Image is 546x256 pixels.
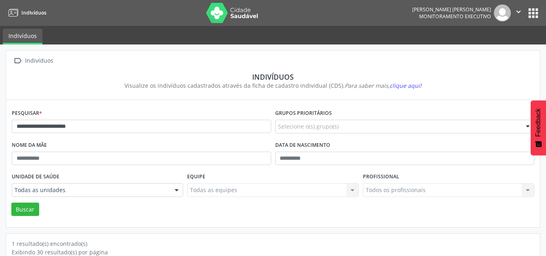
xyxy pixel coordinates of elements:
[494,4,511,21] img: img
[531,100,546,155] button: Feedback - Mostrar pesquisa
[187,171,205,183] label: Equipe
[12,107,42,120] label: Pesquisar
[514,7,523,16] i: 
[412,6,491,13] div: [PERSON_NAME] [PERSON_NAME]
[275,139,330,152] label: Data de nascimento
[23,55,55,67] div: Indivíduos
[12,239,534,248] div: 1 resultado(s) encontrado(s)
[3,29,42,44] a: Indivíduos
[17,81,529,90] div: Visualize os indivíduos cadastrados através da ficha de cadastro individual (CDS).
[275,107,332,120] label: Grupos prioritários
[17,72,529,81] div: Indivíduos
[278,122,339,131] span: Selecione o(s) grupo(s)
[15,186,167,194] span: Todas as unidades
[363,171,399,183] label: Profissional
[12,55,23,67] i: 
[419,13,491,20] span: Monitoramento Executivo
[12,55,55,67] a:  Indivíduos
[6,6,46,19] a: Indivíduos
[390,82,422,89] span: clique aqui!
[21,9,46,16] span: Indivíduos
[11,203,39,216] button: Buscar
[12,171,59,183] label: Unidade de saúde
[12,139,47,152] label: Nome da mãe
[511,4,526,21] button: 
[535,108,542,137] span: Feedback
[526,6,540,20] button: apps
[345,82,422,89] i: Para saber mais,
